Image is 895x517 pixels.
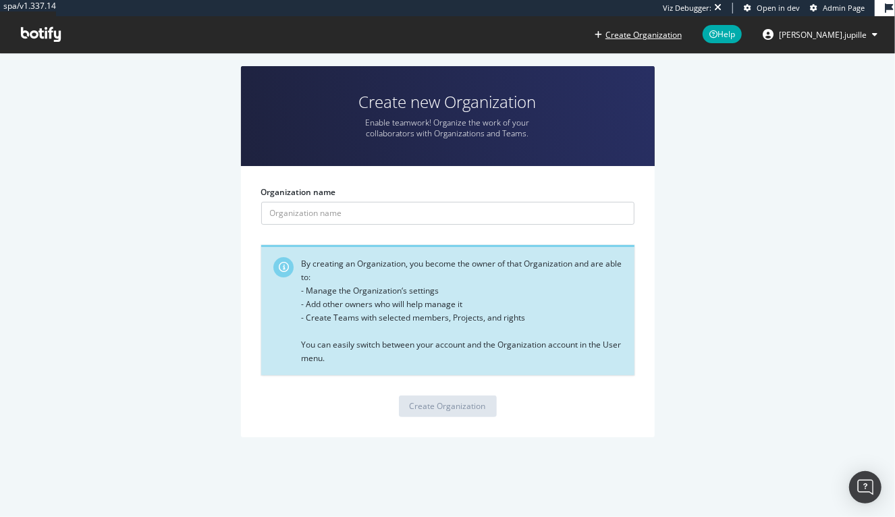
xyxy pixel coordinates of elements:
[261,202,634,225] input: Organization name
[346,117,549,139] p: Enable teamwork! Organize the work of your collaborators with Organizations and Teams.
[410,400,486,412] div: Create Organization
[810,3,865,13] a: Admin Page
[849,471,882,504] div: Open Intercom Messenger
[744,3,800,13] a: Open in dev
[779,29,867,40] span: benjamin.jupille
[594,28,682,41] button: Create Organization
[302,257,624,365] div: By creating an Organization, you become the owner of that Organization and are able to: - Manage ...
[752,24,888,45] button: [PERSON_NAME].jupille
[663,3,711,13] div: Viz Debugger:
[703,25,742,43] span: Help
[757,3,800,13] span: Open in dev
[823,3,865,13] span: Admin Page
[261,186,336,198] label: Organization name
[399,396,497,417] button: Create Organization
[241,93,655,111] h1: Create new Organization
